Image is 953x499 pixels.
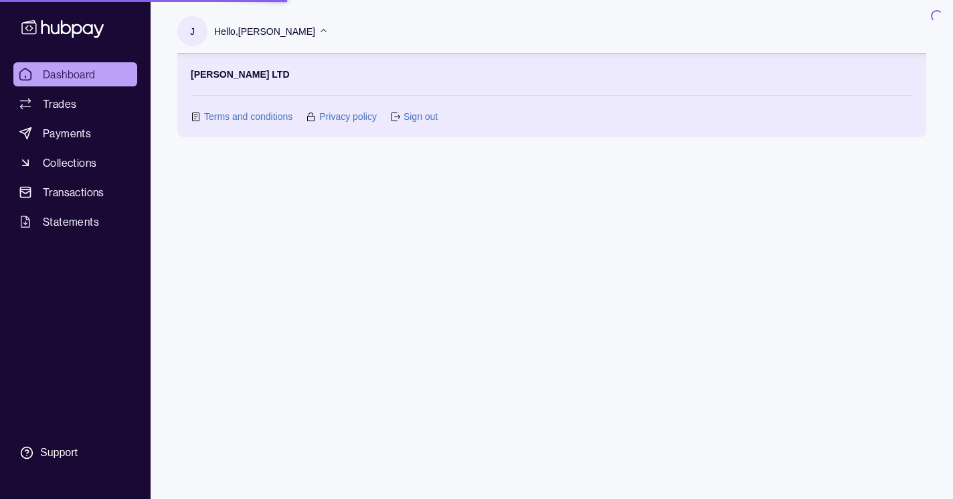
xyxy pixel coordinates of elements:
[204,109,292,124] a: Terms and conditions
[43,125,91,141] span: Payments
[404,109,438,124] a: Sign out
[43,184,104,200] span: Transactions
[13,121,137,145] a: Payments
[190,24,195,39] p: J
[191,67,290,82] p: [PERSON_NAME] LTD
[214,24,315,39] p: Hello, [PERSON_NAME]
[43,155,96,171] span: Collections
[40,445,78,460] div: Support
[13,151,137,175] a: Collections
[13,92,137,116] a: Trades
[43,96,76,112] span: Trades
[13,439,137,467] a: Support
[43,66,96,82] span: Dashboard
[319,109,377,124] a: Privacy policy
[13,62,137,86] a: Dashboard
[43,214,99,230] span: Statements
[13,180,137,204] a: Transactions
[13,210,137,234] a: Statements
